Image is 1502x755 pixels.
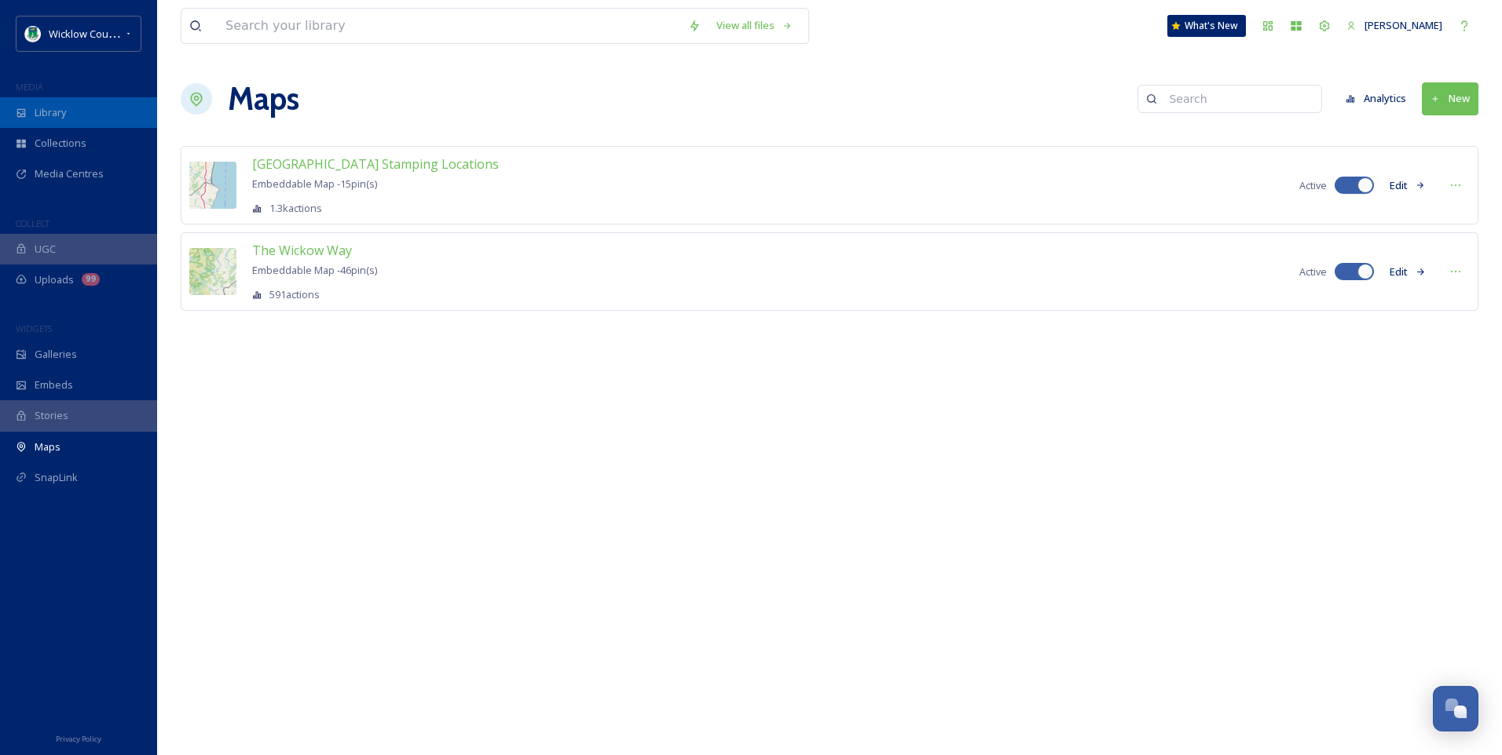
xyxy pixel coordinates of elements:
span: Embeddable Map - 15 pin(s) [252,177,377,191]
span: The Wickow Way [252,242,352,259]
a: What's New [1167,15,1246,37]
span: 591 actions [269,287,320,302]
span: COLLECT [16,217,49,229]
span: Media Centres [35,166,104,181]
span: Maps [35,440,60,454]
span: Uploads [35,272,74,287]
a: Privacy Policy [56,728,101,747]
button: Edit [1382,170,1434,201]
span: Library [35,105,66,120]
span: UGC [35,242,56,257]
button: Analytics [1338,83,1414,114]
span: Collections [35,136,86,151]
a: [PERSON_NAME] [1339,10,1450,41]
span: Embeddable Map - 46 pin(s) [252,263,377,277]
input: Search [1161,83,1313,115]
span: Active [1299,264,1327,279]
input: Search your library [218,9,680,43]
div: 99 [82,273,100,286]
a: Analytics [1338,83,1422,114]
img: download%20(9).png [25,26,41,42]
span: [GEOGRAPHIC_DATA] Stamping Locations [252,155,499,173]
span: [PERSON_NAME] [1365,18,1442,32]
span: 1.3k actions [269,201,322,216]
button: Open Chat [1433,686,1478,731]
a: View all files [709,10,800,41]
span: Privacy Policy [56,734,101,744]
span: SnapLink [35,470,78,485]
button: Edit [1382,257,1434,287]
span: Stories [35,408,68,423]
span: Wicklow County Council [49,26,159,41]
span: Embeds [35,377,73,392]
span: MEDIA [16,81,43,93]
span: WIDGETS [16,323,52,334]
span: Active [1299,178,1327,193]
a: Maps [228,75,299,122]
span: Galleries [35,347,77,362]
button: New [1422,82,1478,115]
